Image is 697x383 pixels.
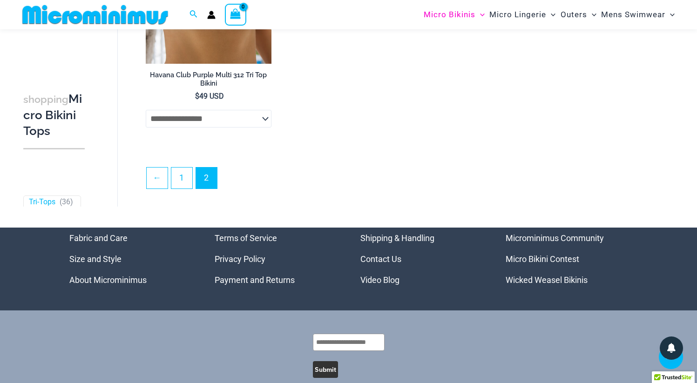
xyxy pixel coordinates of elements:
[225,4,246,25] a: View Shopping Cart, empty
[215,228,337,290] nav: Menu
[421,3,487,27] a: Micro BikinisMenu ToggleMenu Toggle
[506,254,579,264] a: Micro Bikini Contest
[424,3,475,27] span: Micro Bikinis
[60,197,73,207] span: ( )
[313,361,338,378] button: Submit
[506,228,628,290] aside: Footer Widget 4
[506,233,604,243] a: Microminimus Community
[29,197,55,207] a: Tri-Tops
[189,9,198,20] a: Search icon link
[146,71,272,88] h2: Havana Club Purple Multi 312 Tri Top Bikini
[561,3,587,27] span: Outers
[171,168,192,188] a: Page 1
[62,197,70,206] span: 36
[599,3,677,27] a: Mens SwimwearMenu ToggleMenu Toggle
[69,254,122,264] a: Size and Style
[146,167,678,194] nav: Product Pagination
[360,254,401,264] a: Contact Us
[69,228,192,290] aside: Footer Widget 1
[69,233,128,243] a: Fabric and Care
[420,1,678,28] nav: Site Navigation
[360,228,483,290] aside: Footer Widget 3
[360,228,483,290] nav: Menu
[360,233,434,243] a: Shipping & Handling
[506,275,588,285] a: Wicked Weasel Bikinis
[207,11,216,19] a: Account icon link
[215,233,277,243] a: Terms of Service
[195,92,199,101] span: $
[506,228,628,290] nav: Menu
[23,94,68,105] span: shopping
[475,3,485,27] span: Menu Toggle
[587,3,596,27] span: Menu Toggle
[23,91,85,139] h3: Micro Bikini Tops
[601,3,665,27] span: Mens Swimwear
[489,3,546,27] span: Micro Lingerie
[19,4,172,25] img: MM SHOP LOGO FLAT
[487,3,558,27] a: Micro LingerieMenu ToggleMenu Toggle
[215,275,295,285] a: Payment and Returns
[146,71,272,92] a: Havana Club Purple Multi 312 Tri Top Bikini
[196,168,217,188] span: Page 2
[360,275,399,285] a: Video Blog
[215,228,337,290] aside: Footer Widget 2
[69,228,192,290] nav: Menu
[69,275,147,285] a: About Microminimus
[215,254,265,264] a: Privacy Policy
[546,3,555,27] span: Menu Toggle
[195,92,224,101] bdi: 49 USD
[558,3,599,27] a: OutersMenu ToggleMenu Toggle
[147,168,168,188] a: ←
[665,3,675,27] span: Menu Toggle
